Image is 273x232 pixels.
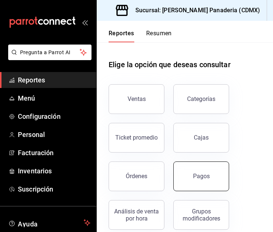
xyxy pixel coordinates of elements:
[173,200,229,230] button: Grupos modificadores
[18,218,81,227] span: Ayuda
[20,49,80,56] span: Pregunta a Parrot AI
[109,59,231,70] h1: Elige la opción que deseas consultar
[18,75,90,85] span: Reportes
[146,30,172,42] button: Resumen
[18,148,90,158] span: Facturación
[109,200,164,230] button: Análisis de venta por hora
[8,45,91,60] button: Pregunta a Parrot AI
[18,111,90,121] span: Configuración
[173,161,229,191] button: Pagos
[82,19,88,25] button: open_drawer_menu
[5,54,91,62] a: Pregunta a Parrot AI
[18,184,90,194] span: Suscripción
[187,95,215,102] div: Categorías
[18,130,90,140] span: Personal
[109,84,164,114] button: Ventas
[194,134,209,141] div: Cajas
[129,6,260,15] h3: Sucursal: [PERSON_NAME] Panaderia (CDMX)
[173,84,229,114] button: Categorías
[109,123,164,153] button: Ticket promedio
[109,30,172,42] div: navigation tabs
[178,208,224,222] div: Grupos modificadores
[109,30,134,42] button: Reportes
[18,166,90,176] span: Inventarios
[115,134,158,141] div: Ticket promedio
[113,208,160,222] div: Análisis de venta por hora
[193,173,210,180] div: Pagos
[128,95,146,102] div: Ventas
[173,123,229,153] button: Cajas
[109,161,164,191] button: Órdenes
[18,93,90,103] span: Menú
[126,173,147,180] div: Órdenes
